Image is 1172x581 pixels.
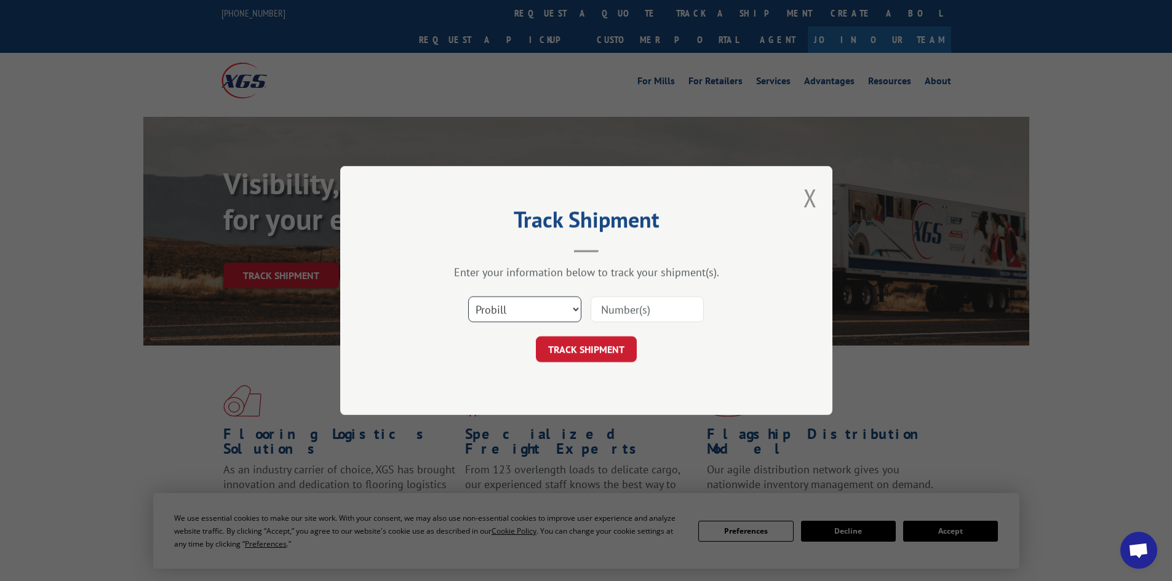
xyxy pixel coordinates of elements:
div: Enter your information below to track your shipment(s). [402,265,771,279]
h2: Track Shipment [402,211,771,234]
button: TRACK SHIPMENT [536,336,637,362]
input: Number(s) [591,296,704,322]
div: Open chat [1120,532,1157,569]
button: Close modal [803,181,817,214]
